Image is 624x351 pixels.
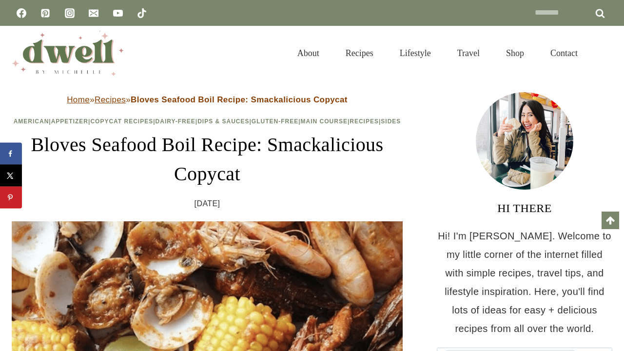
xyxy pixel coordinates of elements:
[12,130,403,189] h1: Bloves Seafood Boil Recipe: Smackalicious Copycat
[108,3,128,23] a: YouTube
[12,31,124,76] img: DWELL by michelle
[67,95,90,104] a: Home
[596,45,612,61] button: View Search Form
[437,199,612,217] h3: HI THERE
[381,118,401,125] a: Sides
[387,36,444,70] a: Lifestyle
[493,36,537,70] a: Shop
[14,118,49,125] a: American
[602,212,619,229] a: Scroll to top
[14,118,401,125] span: | | | | | | | |
[36,3,55,23] a: Pinterest
[284,36,591,70] nav: Primary Navigation
[60,3,79,23] a: Instagram
[197,118,249,125] a: Dips & Sauces
[437,227,612,338] p: Hi! I'm [PERSON_NAME]. Welcome to my little corner of the internet filled with simple recipes, tr...
[252,118,298,125] a: Gluten-Free
[444,36,493,70] a: Travel
[332,36,387,70] a: Recipes
[537,36,591,70] a: Contact
[95,95,126,104] a: Recipes
[301,118,348,125] a: Main Course
[84,3,103,23] a: Email
[284,36,332,70] a: About
[156,118,195,125] a: Dairy-Free
[51,118,88,125] a: Appetizer
[67,95,348,104] span: » »
[12,3,31,23] a: Facebook
[90,118,153,125] a: Copycat Recipes
[350,118,379,125] a: Recipes
[195,196,220,211] time: [DATE]
[131,95,348,104] strong: Bloves Seafood Boil Recipe: Smackalicious Copycat
[132,3,152,23] a: TikTok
